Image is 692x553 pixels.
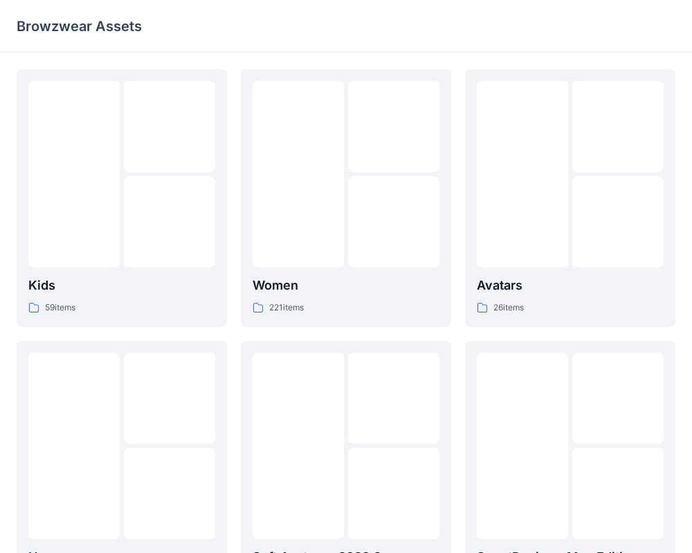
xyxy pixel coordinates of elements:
p: Avatars [477,276,664,295]
p: 26 items [493,301,524,315]
p: Browzwear Assets [17,17,142,36]
a: Women221items [241,69,451,327]
p: Kids [28,276,215,295]
p: Women [253,276,439,295]
p: 59 items [45,301,75,315]
a: Kids59items [17,69,227,327]
p: 221 items [269,301,304,315]
a: Avatars26items [465,69,675,327]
